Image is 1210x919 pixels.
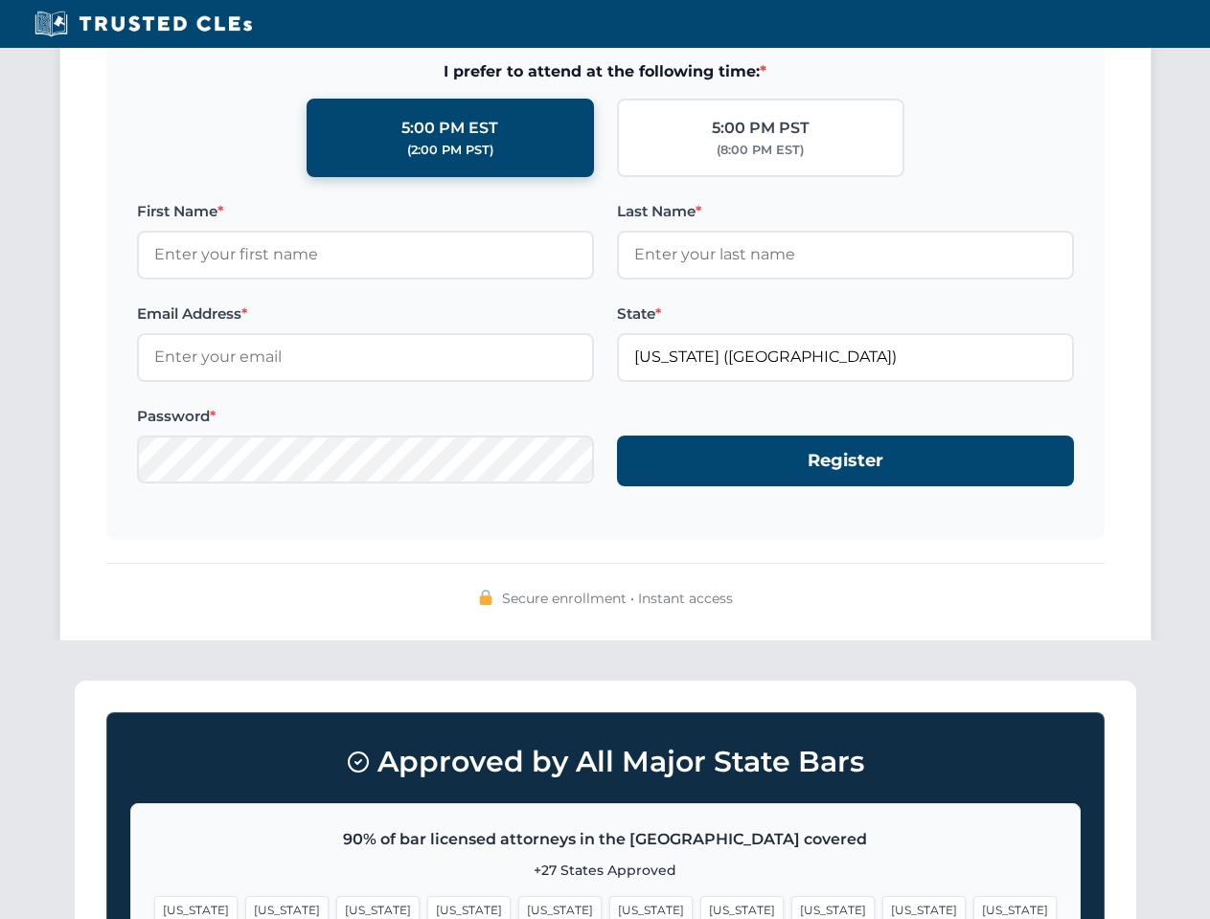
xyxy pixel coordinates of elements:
[617,436,1074,486] button: Register
[29,10,258,38] img: Trusted CLEs
[617,303,1074,325] label: State
[617,200,1074,223] label: Last Name
[130,736,1081,788] h3: Approved by All Major State Bars
[154,860,1057,881] p: +27 States Approved
[137,333,594,381] input: Enter your email
[401,116,498,141] div: 5:00 PM EST
[502,588,733,609] span: Secure enrollment • Instant access
[137,303,594,325] label: Email Address
[407,141,493,160] div: (2:00 PM PST)
[478,590,493,605] img: 🔒
[137,59,1074,84] span: I prefer to attend at the following time:
[717,141,804,160] div: (8:00 PM EST)
[154,827,1057,852] p: 90% of bar licensed attorneys in the [GEOGRAPHIC_DATA] covered
[137,200,594,223] label: First Name
[137,405,594,428] label: Password
[712,116,810,141] div: 5:00 PM PST
[617,231,1074,279] input: Enter your last name
[617,333,1074,381] input: Florida (FL)
[137,231,594,279] input: Enter your first name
